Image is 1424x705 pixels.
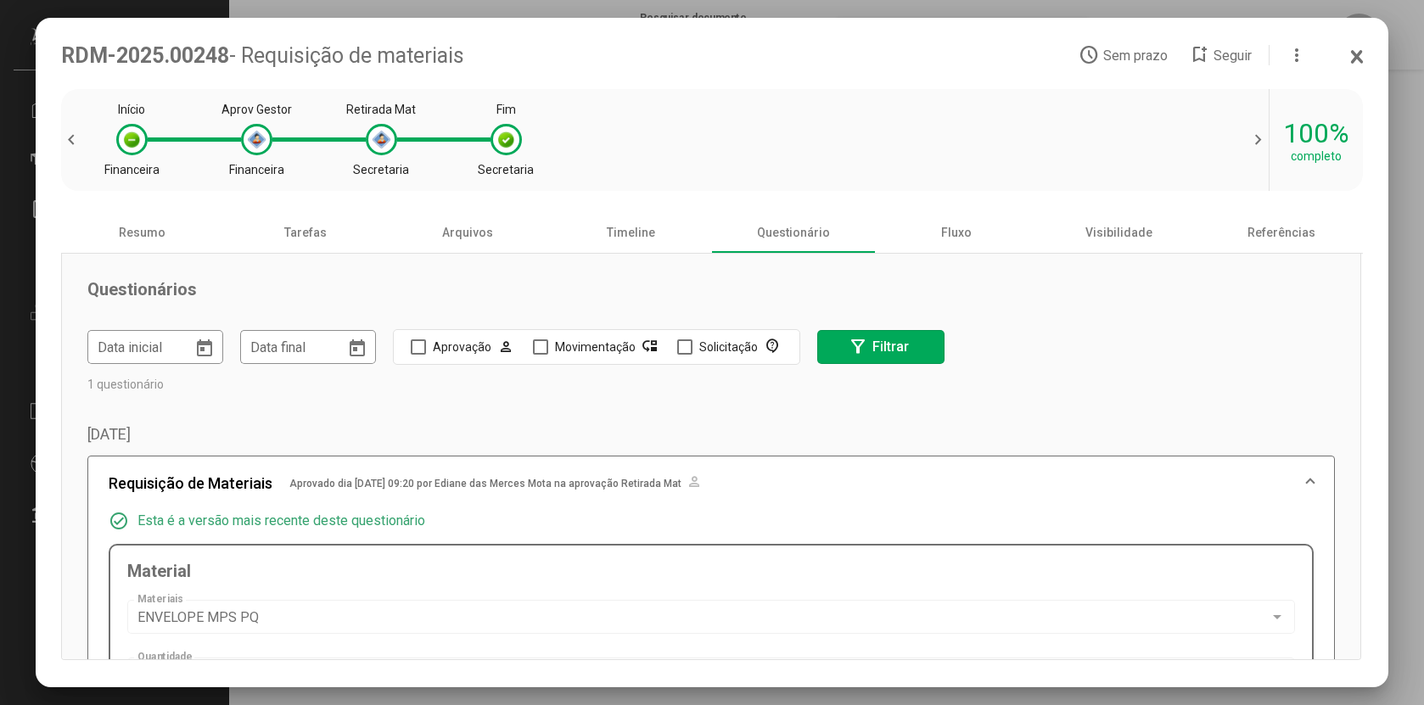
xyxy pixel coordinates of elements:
div: Secretaria [478,163,534,176]
div: Visibilidade [1038,212,1201,253]
mat-expansion-panel-header: Requisição de MateriaisAprovado dia [DATE] 09:20 por Ediane das Merces Mota na aprovação Retirada... [88,456,1334,511]
div: Resumo [61,212,224,253]
div: [DATE] [87,425,1335,443]
div: Tarefas [224,212,387,253]
div: RDM-2025.00248 [61,43,1079,68]
span: ENVELOPE MPS PQ [137,609,259,625]
div: Secretaria [353,163,409,176]
span: Filtrar [872,339,909,355]
span: chevron_right [1243,130,1269,150]
div: Aprov Gestor [221,103,292,116]
div: completo [1291,149,1342,163]
mat-panel-title: Requisição de Materiais [109,473,1293,494]
div: Fluxo [875,212,1038,253]
div: Retirada Mat [346,103,416,116]
mat-icon: more_vert [1287,45,1307,65]
mat-icon: access_time [1079,45,1099,65]
mat-icon: filter_alt [848,337,868,357]
div: Fim [496,103,516,116]
button: Filtrar [817,330,945,364]
mat-icon: person [686,473,706,494]
div: Questionário [712,212,875,253]
div: Arquivos [386,212,549,253]
mat-icon: bookmark_add [1189,45,1209,65]
div: Aprovação [433,337,516,357]
div: Movimentação [555,337,660,357]
div: Financeira [104,163,160,176]
button: Open calendar [340,331,374,365]
span: - Requisição de materiais [229,43,464,68]
div: Esta é a versão mais recente deste questionário [109,511,1314,531]
div: Referências [1200,212,1363,253]
div: Timeline [549,212,712,253]
span: Aprovado dia [DATE] 09:20 por Ediane das Merces Mota na aprovação Retirada Mat [289,473,706,494]
span: Seguir [1214,48,1252,64]
mat-icon: contact_support [762,337,782,357]
mat-icon: move_down [640,337,660,357]
div: 100% [1283,117,1349,149]
span: Questionários [87,279,1335,299]
mat-icon: check_circle [109,511,129,531]
div: 1 questionário [87,378,1335,391]
div: Material [127,562,191,579]
div: Financeira [229,163,284,176]
mat-icon: person [496,337,516,357]
div: Solicitação [699,337,782,357]
span: chevron_left [61,130,87,150]
span: Sem prazo [1103,48,1168,64]
button: Open calendar [188,331,221,365]
div: Início [118,103,145,116]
